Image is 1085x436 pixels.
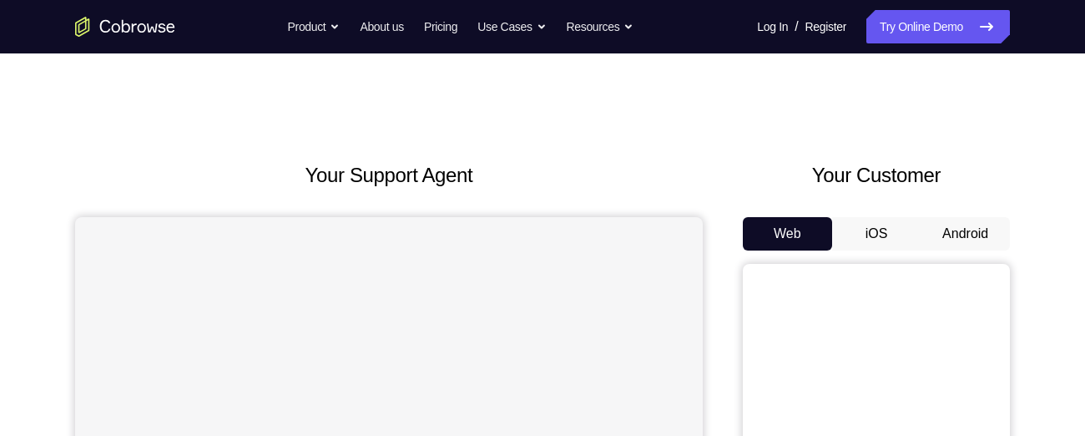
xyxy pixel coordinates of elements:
button: Use Cases [477,10,546,43]
a: Try Online Demo [866,10,1010,43]
button: iOS [832,217,921,251]
button: Web [743,217,832,251]
button: Android [921,217,1010,251]
button: Product [288,10,341,43]
a: Go to the home page [75,17,175,37]
span: / [795,17,798,37]
h2: Your Customer [743,160,1010,190]
h2: Your Support Agent [75,160,703,190]
a: Pricing [424,10,457,43]
button: Resources [567,10,634,43]
a: Log In [757,10,788,43]
a: About us [360,10,403,43]
a: Register [805,10,846,43]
